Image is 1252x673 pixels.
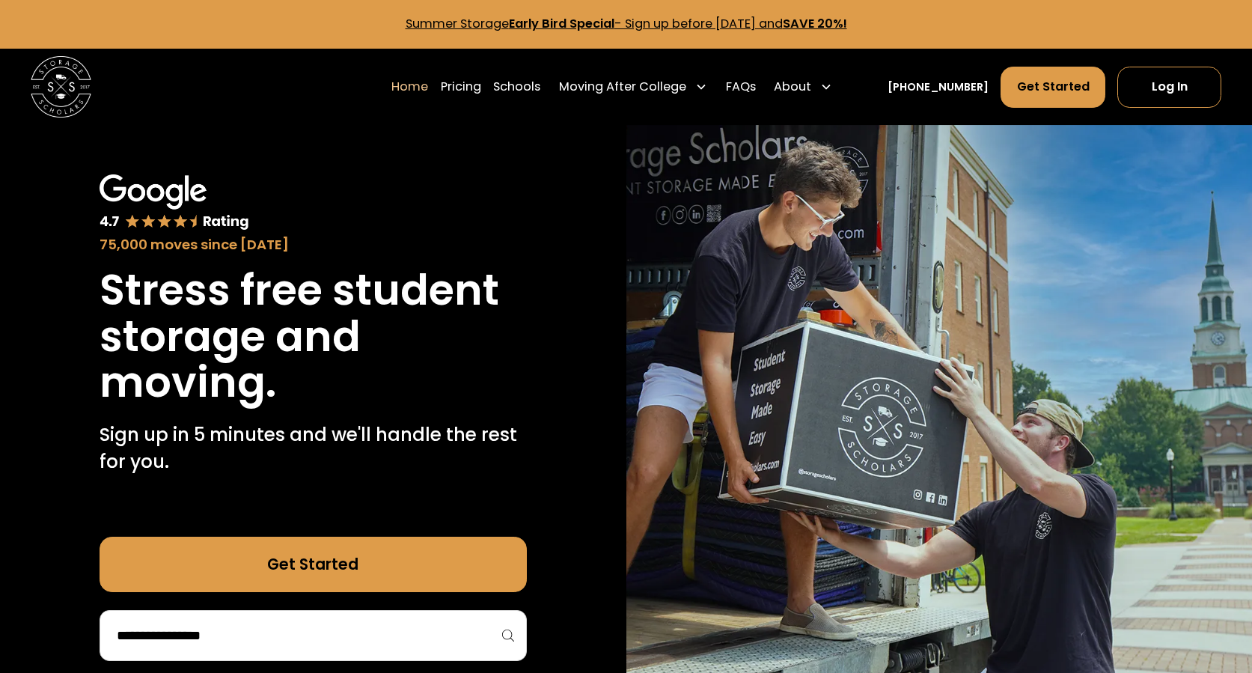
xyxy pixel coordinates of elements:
[726,66,756,109] a: FAQs
[1117,67,1221,108] a: Log In
[559,78,686,96] div: Moving After College
[441,66,481,109] a: Pricing
[100,421,527,476] p: Sign up in 5 minutes and we'll handle the rest for you.
[552,66,713,109] div: Moving After College
[406,15,847,32] a: Summer StorageEarly Bird Special- Sign up before [DATE] andSAVE 20%!
[768,66,839,109] div: About
[509,15,614,32] strong: Early Bird Special
[774,78,811,96] div: About
[391,66,428,109] a: Home
[31,56,92,118] img: Storage Scholars main logo
[100,537,527,591] a: Get Started
[100,174,249,232] img: Google 4.7 star rating
[31,56,92,118] a: home
[888,79,989,95] a: [PHONE_NUMBER]
[493,66,540,109] a: Schools
[1001,67,1105,108] a: Get Started
[100,267,527,406] h1: Stress free student storage and moving.
[100,234,527,255] div: 75,000 moves since [DATE]
[783,15,847,32] strong: SAVE 20%!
